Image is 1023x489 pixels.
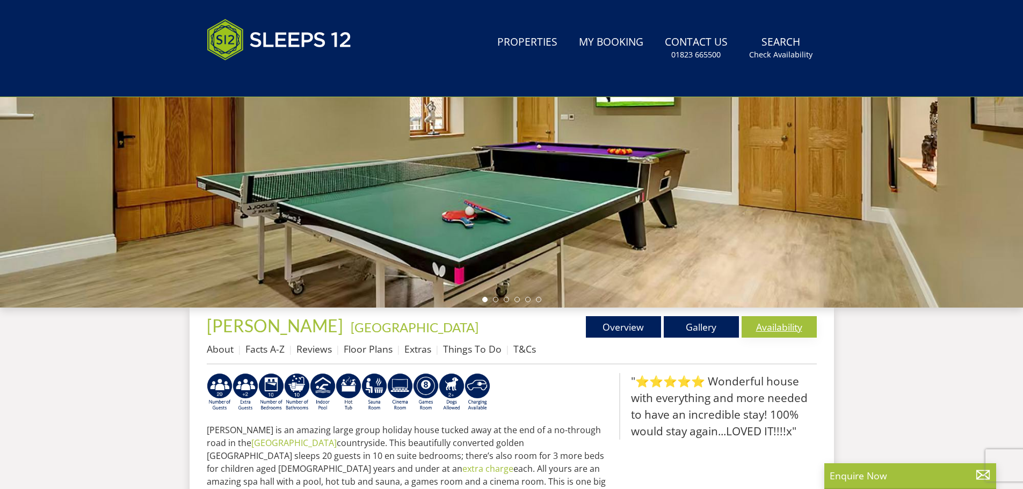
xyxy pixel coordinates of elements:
img: AD_4nXd2nb48xR8nvNoM3_LDZbVoAMNMgnKOBj_-nFICa7dvV-HbinRJhgdpEvWfsaax6rIGtCJThxCG8XbQQypTL5jAHI8VF... [387,373,413,412]
small: 01823 665500 [671,49,721,60]
span: [PERSON_NAME] [207,315,343,336]
a: My Booking [575,31,648,55]
img: AD_4nXex3qvy3sy6BM-Br1RXWWSl0DFPk6qVqJlDEOPMeFX_TIH0N77Wmmkf8Pcs8dCh06Ybzq_lkzmDAO5ABz7s_BDarUBnZ... [207,373,233,412]
a: [GEOGRAPHIC_DATA] [251,437,337,449]
a: SearchCheck Availability [745,31,817,65]
a: T&Cs [513,342,536,355]
a: [PERSON_NAME] [207,315,346,336]
img: AD_4nXfZxIz6BQB9SA1qRR_TR-5tIV0ZeFY52bfSYUXaQTY3KXVpPtuuoZT3Ql3RNthdyy4xCUoonkMKBfRi__QKbC4gcM_TO... [258,373,284,412]
img: AD_4nXdjbGEeivCGLLmyT_JEP7bTfXsjgyLfnLszUAQeQ4RcokDYHVBt5R8-zTDbAVICNoGv1Dwc3nsbUb1qR6CAkrbZUeZBN... [361,373,387,412]
img: AD_4nXfvn8RXFi48Si5WD_ef5izgnipSIXhRnV2E_jgdafhtv5bNmI08a5B0Z5Dh6wygAtJ5Dbjjt2cCuRgwHFAEvQBwYj91q... [284,373,310,412]
img: AD_4nXeXCOE_OdmEy92lFEB9p7nyvg-9T1j8Q7yQMnDgopRzbTNR3Fwoz3levE1lBACinI3iQWtmcm3GLYMw3-AC-bi-kylLi... [233,373,258,412]
blockquote: "⭐⭐⭐⭐⭐ Wonderful house with everything and more needed to have an incredible stay! 100% would sta... [619,373,817,440]
a: Availability [742,316,817,338]
a: Overview [586,316,661,338]
a: About [207,342,234,355]
img: AD_4nXfVJ1m9w4EMMbFjuD7zUgI0tuAFSIqlFBxnoOORi2MjIyaBJhe_C7my_EDccl4s4fHEkrSKwLb6ZhQ-Uxcdi3V3QSydP... [439,373,465,412]
a: Contact Us01823 665500 [661,31,732,65]
p: Enquire Now [830,469,991,483]
a: extra charge [462,463,513,475]
small: Check Availability [749,49,812,60]
a: Things To Do [443,342,502,355]
a: Facts A-Z [245,342,285,355]
img: AD_4nXdrZMsjcYNLGsKuA84hRzvIbesVCpXJ0qqnwZoX5ch9Zjv73tWe4fnFRs2gJ9dSiUubhZXckSJX_mqrZBmYExREIfryF... [413,373,439,412]
a: Floor Plans [344,342,393,355]
span: - [346,319,478,335]
a: Gallery [664,316,739,338]
a: [GEOGRAPHIC_DATA] [351,319,478,335]
a: Properties [493,31,562,55]
img: AD_4nXcpX5uDwed6-YChlrI2BYOgXwgg3aqYHOhRm0XfZB-YtQW2NrmeCr45vGAfVKUq4uWnc59ZmEsEzoF5o39EWARlT1ewO... [336,373,361,412]
img: Sleeps 12 [207,13,352,67]
a: Reviews [296,342,332,355]
img: AD_4nXcnT2OPG21WxYUhsl9q61n1KejP7Pk9ESVM9x9VetD-X_UXXoxAKaMRZGYNcSGiAsmGyKm0QlThER1osyFXNLmuYOVBV... [465,373,490,412]
img: AD_4nXei2dp4L7_L8OvME76Xy1PUX32_NMHbHVSts-g-ZAVb8bILrMcUKZI2vRNdEqfWP017x6NFeUMZMqnp0JYknAB97-jDN... [310,373,336,412]
a: Extras [404,342,431,355]
iframe: Customer reviews powered by Trustpilot [201,73,314,82]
